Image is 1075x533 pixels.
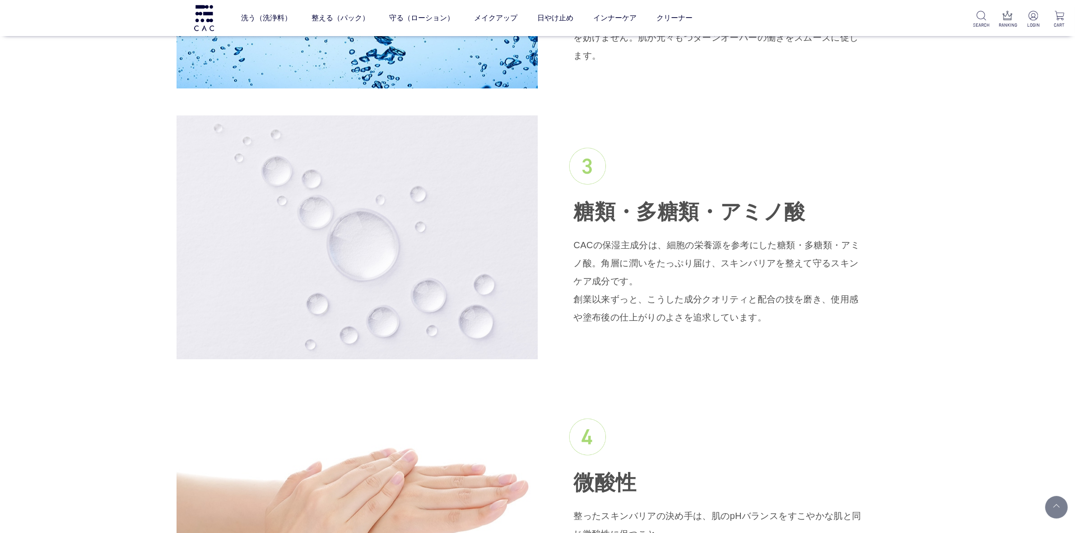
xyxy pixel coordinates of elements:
a: 日やけ止め [538,5,574,31]
img: 4 [569,419,606,455]
a: インナーケア [594,5,637,31]
a: 守る（ローション） [390,5,455,31]
a: RANKING [999,11,1016,28]
span: 微酸性 [574,471,637,494]
a: 洗う（洗浄料） [242,5,292,31]
p: LOGIN [1025,22,1042,28]
img: logo [193,5,215,31]
a: CART [1051,11,1068,28]
a: メイクアップ [475,5,518,31]
a: SEARCH [973,11,990,28]
a: LOGIN [1025,11,1042,28]
p: RANKING [999,22,1016,28]
a: クリーナー [657,5,693,31]
p: CART [1051,22,1068,28]
a: 整える（パック） [312,5,370,31]
img: 3 [569,148,606,185]
span: 糖類・多糖類・ アミノ酸 [574,200,805,223]
p: SEARCH [973,22,990,28]
p: CACの保湿主成分は、細胞の栄養源を参考にした糖類・多糖類・アミノ酸。角層に潤いをたっぷり届け、スキンバリアを整えて守るスキンケア成分です。 創業以来ずっと、こうした成分クオリティと配合の技を磨... [574,236,863,326]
